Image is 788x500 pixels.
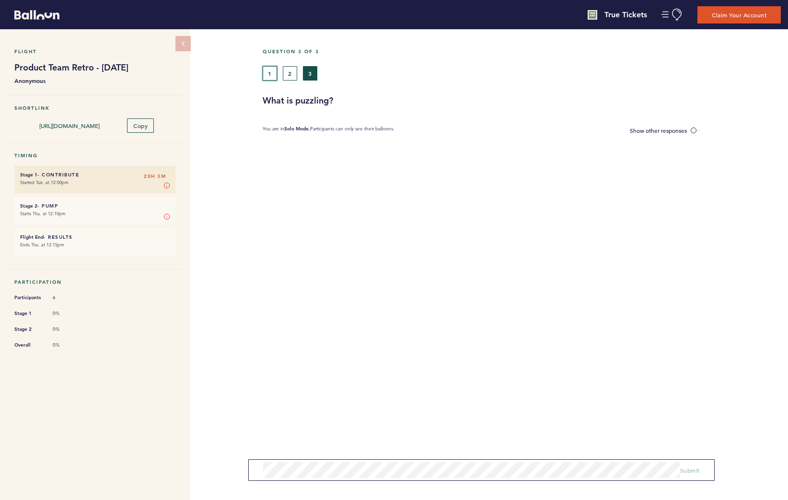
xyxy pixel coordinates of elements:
[14,340,43,350] span: Overall
[53,310,81,317] span: 0%
[144,172,166,181] span: 20H 3M
[680,466,700,474] span: Submit
[20,179,69,186] time: Started Tue. at 12:00pm
[284,126,310,132] b: Solo Mode.
[263,126,394,136] p: You are in Participants can only see their balloons.
[53,326,81,333] span: 0%
[14,76,175,85] b: Anonymous
[604,9,647,21] h4: True Tickets
[14,279,175,285] h5: Participation
[680,465,700,475] button: Submit
[127,118,154,133] button: Copy
[14,325,43,334] span: Stage 2
[14,293,43,302] span: Participants
[7,10,59,20] a: Balloon
[697,6,781,23] button: Claim Your Account
[14,152,175,159] h5: Timing
[20,203,170,209] h6: - Pump
[14,105,175,111] h5: Shortlink
[20,234,44,240] small: Flight End
[53,342,81,349] span: 0%
[20,172,170,178] h6: - Contribute
[14,48,175,55] h5: Flight
[20,210,66,217] time: Starts Thu. at 12:10pm
[14,62,175,73] h1: Product Team Retro - [DATE]
[14,309,43,318] span: Stage 1
[14,10,59,20] svg: Balloon
[53,294,81,301] span: 6
[20,203,37,209] small: Stage 2
[263,66,277,81] button: 1
[133,122,148,129] span: Copy
[263,48,781,55] h5: Question 3 of 3
[283,66,297,81] button: 2
[263,95,781,106] h3: What is puzzling?
[20,242,64,248] time: Ends Thu. at 12:15pm
[20,234,170,240] h6: - Results
[303,66,317,81] button: 3
[630,127,687,134] span: Show other responses
[661,9,683,21] button: Manage Account
[20,172,37,178] small: Stage 1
